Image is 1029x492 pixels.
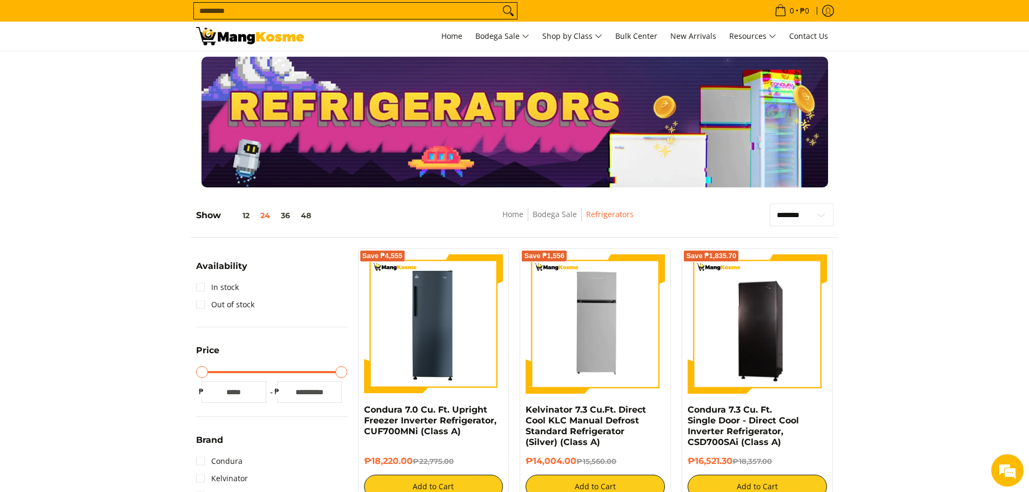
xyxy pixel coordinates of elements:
a: Contact Us [784,22,833,51]
h6: ₱14,004.00 [526,456,665,467]
button: 12 [221,211,255,220]
span: Price [196,346,219,355]
a: Home [436,22,468,51]
button: 24 [255,211,275,220]
span: Save ₱4,555 [362,253,403,259]
span: ₱ [272,386,283,397]
span: ₱0 [798,7,811,15]
del: ₱15,560.00 [576,457,616,466]
a: Shop by Class [537,22,608,51]
img: Kelvinator 7.3 Cu.Ft. Direct Cool KLC Manual Defrost Standard Refrigerator (Silver) (Class A) [526,254,665,394]
span: Save ₱1,556 [524,253,564,259]
span: Save ₱1,835.70 [686,253,736,259]
span: Bulk Center [615,31,657,41]
a: Bodega Sale [470,22,535,51]
a: Condura 7.0 Cu. Ft. Upright Freezer Inverter Refrigerator, CUF700MNi (Class A) [364,405,496,436]
span: Bodega Sale [475,30,529,43]
a: Condura 7.3 Cu. Ft. Single Door - Direct Cool Inverter Refrigerator, CSD700SAi (Class A) [688,405,799,447]
a: Kelvinator 7.3 Cu.Ft. Direct Cool KLC Manual Defrost Standard Refrigerator (Silver) (Class A) [526,405,646,447]
span: ₱ [196,386,207,397]
h6: ₱18,220.00 [364,456,503,467]
img: Bodega Sale Refrigerator l Mang Kosme: Home Appliances Warehouse Sale [196,27,304,45]
summary: Open [196,346,219,363]
a: New Arrivals [665,22,722,51]
a: Home [502,209,523,219]
button: 36 [275,211,295,220]
a: Resources [724,22,782,51]
del: ₱22,775.00 [413,457,454,466]
button: Search [500,3,517,19]
span: 0 [788,7,796,15]
span: Availability [196,262,247,271]
span: Home [441,31,462,41]
span: • [771,5,812,17]
a: In stock [196,279,239,296]
img: Condura 7.0 Cu. Ft. Upright Freezer Inverter Refrigerator, CUF700MNi (Class A) [364,254,503,394]
del: ₱18,357.00 [732,457,772,466]
nav: Main Menu [315,22,833,51]
nav: Breadcrumbs [423,208,712,232]
a: Condura [196,453,243,470]
a: Refrigerators [586,209,634,219]
button: 48 [295,211,317,220]
span: Shop by Class [542,30,602,43]
img: Condura 7.3 Cu. Ft. Single Door - Direct Cool Inverter Refrigerator, CSD700SAi (Class A) [688,256,827,392]
summary: Open [196,436,223,453]
a: Out of stock [196,296,254,313]
a: Bodega Sale [533,209,577,219]
summary: Open [196,262,247,279]
h6: ₱16,521.30 [688,456,827,467]
h5: Show [196,210,317,221]
span: New Arrivals [670,31,716,41]
span: Brand [196,436,223,444]
span: Resources [729,30,776,43]
a: Bulk Center [610,22,663,51]
a: Kelvinator [196,470,248,487]
span: Contact Us [789,31,828,41]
